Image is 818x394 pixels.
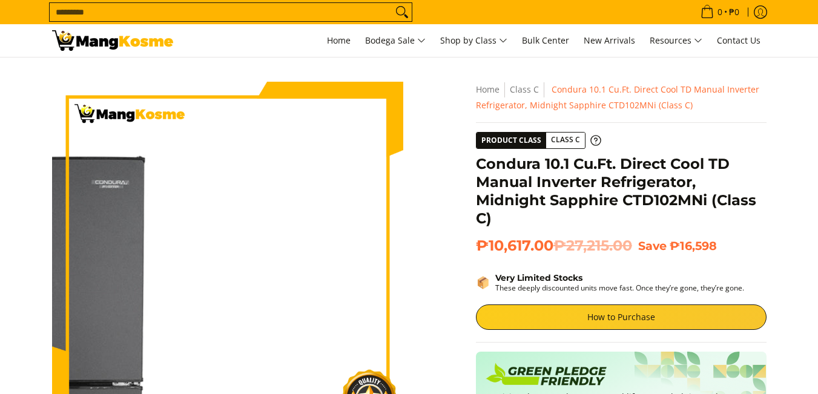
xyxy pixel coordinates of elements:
nav: Main Menu [185,24,767,57]
del: ₱27,215.00 [553,237,632,255]
a: Shop by Class [434,24,513,57]
span: Resources [650,33,702,48]
img: Badge sustainability green pledge friendly [486,361,607,390]
a: Bodega Sale [359,24,432,57]
span: Home [327,34,351,46]
span: • [697,5,743,19]
span: 0 [716,8,724,16]
span: Condura 10.1 Cu.Ft. Direct Cool TD Manual Inverter Refrigerator, Midnight Sapphire CTD102MNi (Cla... [476,84,759,111]
a: Home [476,84,500,95]
span: ₱10,617.00 [476,237,632,255]
span: Save [638,238,667,253]
span: Shop by Class [440,33,507,48]
a: Bulk Center [516,24,575,57]
button: Search [392,3,412,21]
a: Contact Us [711,24,767,57]
p: These deeply discounted units move fast. Once they’re gone, they’re gone. [495,283,744,292]
a: Home [321,24,357,57]
strong: Very Limited Stocks [495,272,582,283]
h1: Condura 10.1 Cu.Ft. Direct Cool TD Manual Inverter Refrigerator, Midnight Sapphire CTD102MNi (Cla... [476,155,767,228]
span: New Arrivals [584,34,635,46]
a: Product Class Class C [476,132,601,149]
a: Class C [510,84,539,95]
a: New Arrivals [578,24,641,57]
nav: Breadcrumbs [476,82,767,113]
span: Product Class [477,133,546,148]
span: ₱16,598 [670,238,717,253]
span: Bodega Sale [365,33,426,48]
span: Contact Us [717,34,760,46]
span: Class C [546,133,585,148]
a: How to Purchase [476,304,767,330]
span: ₱0 [727,8,741,16]
a: Resources [644,24,708,57]
span: Bulk Center [522,34,569,46]
img: Condura 10.2 Cu.Ft. Direct Cool 2-Door Manual Inverter Ref l Mang Kosme [52,30,173,51]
